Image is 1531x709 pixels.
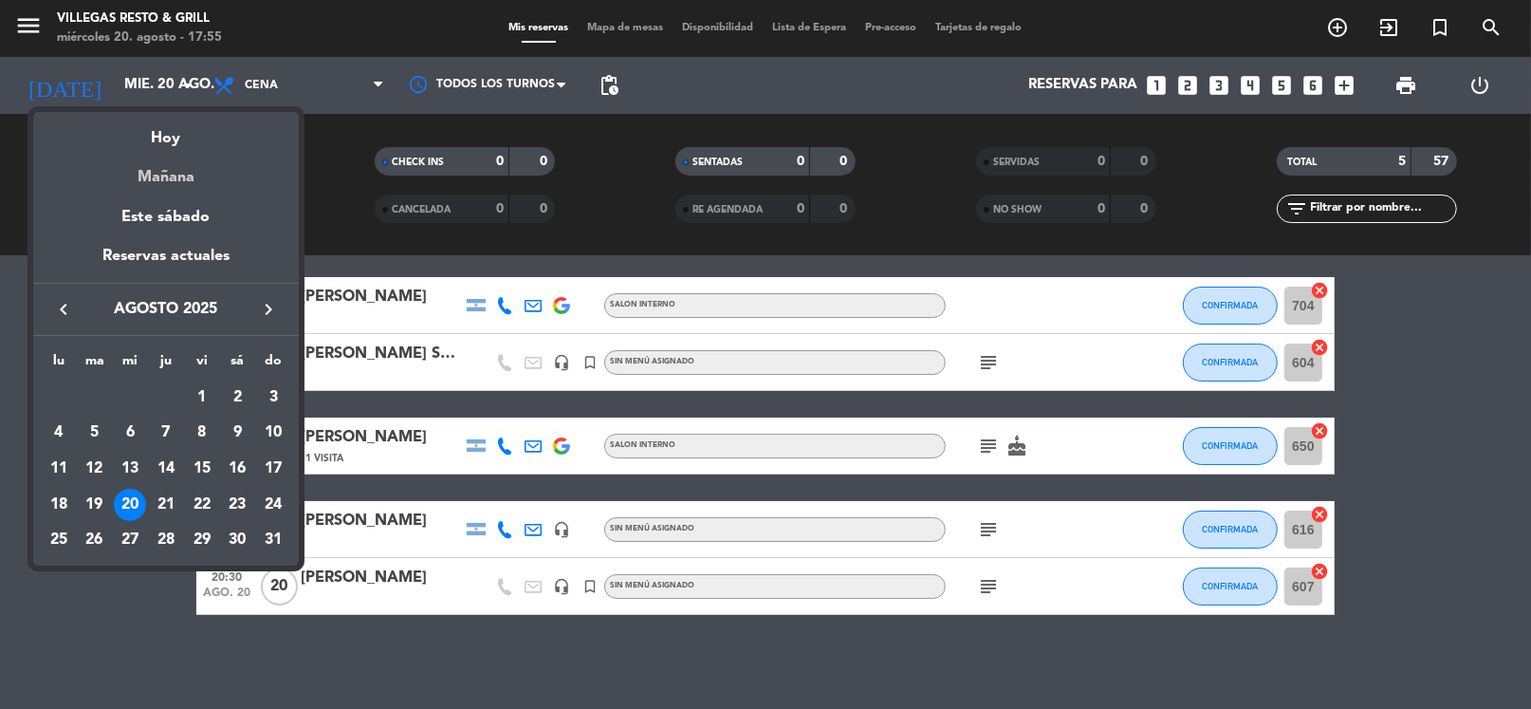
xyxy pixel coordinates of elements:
[79,453,111,485] div: 12
[43,489,75,521] div: 18
[220,523,256,559] td: 30 de agosto de 2025
[257,524,289,556] div: 31
[52,298,75,321] i: keyboard_arrow_left
[114,453,146,485] div: 13
[77,487,113,523] td: 19 de agosto de 2025
[257,382,289,414] div: 3
[79,417,111,449] div: 5
[112,487,148,523] td: 20 de agosto de 2025
[220,487,256,523] td: 23 de agosto de 2025
[41,350,77,380] th: lunes
[221,489,253,521] div: 23
[43,524,75,556] div: 25
[41,415,77,451] td: 4 de agosto de 2025
[186,382,218,414] div: 1
[184,380,220,416] td: 1 de agosto de 2025
[220,380,256,416] td: 2 de agosto de 2025
[186,524,218,556] div: 29
[255,451,291,487] td: 17 de agosto de 2025
[148,487,184,523] td: 21 de agosto de 2025
[41,487,77,523] td: 18 de agosto de 2025
[221,524,253,556] div: 30
[77,451,113,487] td: 12 de agosto de 2025
[255,487,291,523] td: 24 de agosto de 2025
[41,451,77,487] td: 11 de agosto de 2025
[150,417,182,449] div: 7
[148,415,184,451] td: 7 de agosto de 2025
[81,297,251,322] span: agosto 2025
[43,453,75,485] div: 11
[184,415,220,451] td: 8 de agosto de 2025
[77,415,113,451] td: 5 de agosto de 2025
[112,415,148,451] td: 6 de agosto de 2025
[150,489,182,521] div: 21
[257,489,289,521] div: 24
[184,350,220,380] th: viernes
[33,244,299,283] div: Reservas actuales
[148,451,184,487] td: 14 de agosto de 2025
[46,297,81,322] button: keyboard_arrow_left
[220,350,256,380] th: sábado
[221,453,253,485] div: 16
[33,112,299,151] div: Hoy
[186,453,218,485] div: 15
[79,524,111,556] div: 26
[255,380,291,416] td: 3 de agosto de 2025
[114,524,146,556] div: 27
[221,382,253,414] div: 2
[43,417,75,449] div: 4
[257,453,289,485] div: 17
[255,415,291,451] td: 10 de agosto de 2025
[79,489,111,521] div: 19
[114,489,146,521] div: 20
[184,487,220,523] td: 22 de agosto de 2025
[148,523,184,559] td: 28 de agosto de 2025
[150,453,182,485] div: 14
[114,417,146,449] div: 6
[150,524,182,556] div: 28
[220,451,256,487] td: 16 de agosto de 2025
[112,350,148,380] th: miércoles
[255,350,291,380] th: domingo
[186,489,218,521] div: 22
[184,523,220,559] td: 29 de agosto de 2025
[41,380,184,416] td: AGO.
[77,350,113,380] th: martes
[257,298,280,321] i: keyboard_arrow_right
[186,417,218,449] div: 8
[148,350,184,380] th: jueves
[33,151,299,190] div: Mañana
[112,523,148,559] td: 27 de agosto de 2025
[251,297,286,322] button: keyboard_arrow_right
[255,523,291,559] td: 31 de agosto de 2025
[221,417,253,449] div: 9
[77,523,113,559] td: 26 de agosto de 2025
[112,451,148,487] td: 13 de agosto de 2025
[257,417,289,449] div: 10
[33,191,299,244] div: Este sábado
[41,523,77,559] td: 25 de agosto de 2025
[220,415,256,451] td: 9 de agosto de 2025
[184,451,220,487] td: 15 de agosto de 2025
